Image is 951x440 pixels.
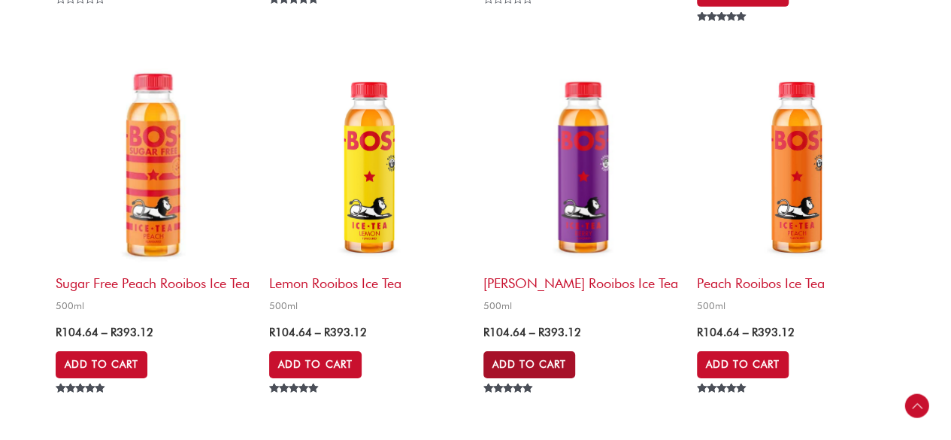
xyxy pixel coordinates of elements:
a: Select options for “Sugar Free Peach Rooibos Ice Tea” [56,351,147,378]
span: Rated out of 5 [697,12,749,56]
img: BOS_500ml_Peach [697,68,895,267]
span: Rated out of 5 [56,384,108,427]
span: – [101,326,108,339]
bdi: 393.12 [538,326,581,339]
span: R [56,326,62,339]
a: Sugar Free Peach Rooibos Ice Tea500ml [56,68,254,317]
span: – [315,326,321,339]
bdi: 393.12 [111,326,153,339]
img: Sugar Free Peach Rooibos Ice Tea [56,68,254,267]
bdi: 104.64 [483,326,526,339]
bdi: 393.12 [324,326,367,339]
a: [PERSON_NAME] Rooibos Ice Tea500ml [483,68,682,317]
span: – [743,326,749,339]
span: Rated out of 5 [697,384,749,427]
span: R [752,326,758,339]
span: 500ml [697,299,895,312]
img: BOS_500ml_Berry [483,68,682,267]
h2: Sugar Free Peach Rooibos Ice Tea [56,267,254,292]
span: R [483,326,489,339]
a: Lemon Rooibos Ice Tea500ml [269,68,468,317]
span: Rated out of 5 [483,384,535,427]
h2: Lemon Rooibos Ice Tea [269,267,468,292]
bdi: 104.64 [269,326,312,339]
h2: [PERSON_NAME] Rooibos Ice Tea [483,267,682,292]
span: R [111,326,117,339]
span: R [697,326,703,339]
a: Select options for “Peach Rooibos Ice Tea” [697,351,789,378]
a: Select options for “Lemon Rooibos Ice Tea” [269,351,361,378]
span: 500ml [269,299,468,312]
a: Select options for “Berry Rooibos Ice Tea” [483,351,575,378]
a: Peach Rooibos Ice Tea500ml [697,68,895,317]
span: 500ml [483,299,682,312]
span: – [529,326,535,339]
span: R [269,326,275,339]
bdi: 104.64 [697,326,740,339]
h2: Peach Rooibos Ice Tea [697,267,895,292]
bdi: 393.12 [752,326,795,339]
span: 500ml [56,299,254,312]
img: Lemon Rooibos Ice Tea [269,68,468,267]
span: Rated out of 5 [269,384,321,427]
span: R [538,326,544,339]
span: R [324,326,330,339]
bdi: 104.64 [56,326,98,339]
